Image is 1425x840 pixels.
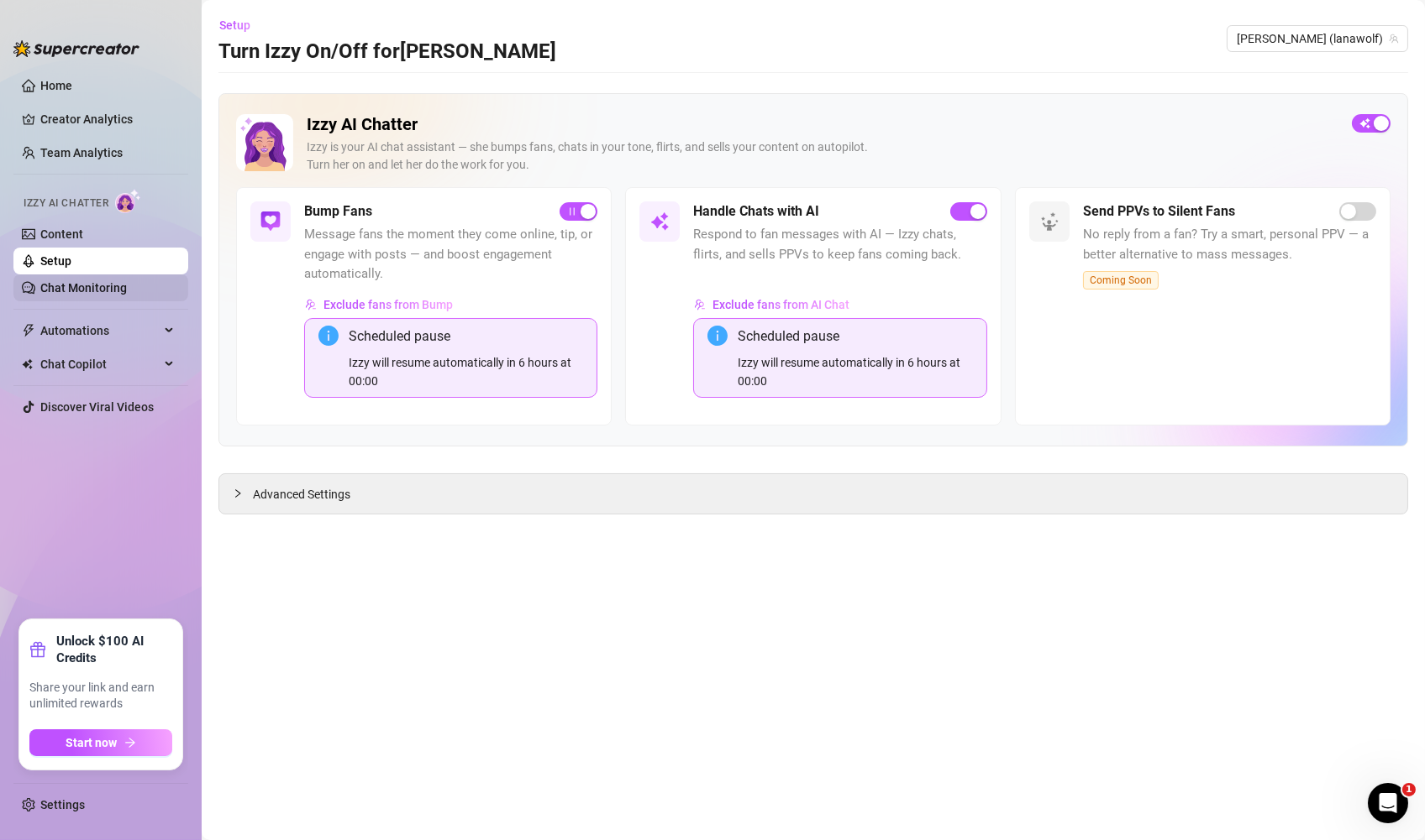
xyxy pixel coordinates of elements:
[40,798,85,811] a: Settings
[304,201,372,222] h5: Bump Fans
[124,737,136,749] span: arrow-right
[40,351,160,378] span: Chat Copilot
[1083,271,1159,290] span: Coming Soon
[307,114,1338,135] h2: Izzy AI Chatter
[22,324,35,337] span: thunderbolt
[40,317,160,344] span: Automations
[13,40,139,57] img: logo-BBDzfeDw.svg
[649,211,670,232] img: svg%3e
[307,138,1338,174] div: Izzy is your AI chat assistant — she bumps fans, chats in your tone, flirts, and sells your conte...
[29,641,46,658] span: gift
[304,291,454,318] button: Exclude fans from Bump
[738,326,972,347] div: Scheduled pause
[233,488,243,498] span: collapsed
[1237,26,1398,51] span: Lana Wolf (lanawolf)
[24,196,108,211] span: Izzy AI Chatter
[115,189,141,213] img: AI Chatter
[260,211,281,232] img: svg%3e
[1402,783,1416,796] span: 1
[738,353,972,390] div: Izzy will resume automatically in 6 hours at 00:00
[693,201,819,222] h5: Handle Chats with AI
[233,484,253,503] div: collapsed
[323,298,453,311] span: Exclude fans from Bump
[1039,211,1060,232] img: svg%3e
[694,299,706,310] img: svg%3e
[29,680,172,712] span: Share your link and earn unlimited rewards
[305,299,317,310] img: svg%3e
[1389,34,1399,44] span: team
[40,400,154,414] a: Discover Viral Videos
[66,736,118,749] span: Start now
[40,281,127,295] a: Chat Monitoring
[40,227,83,241] a: Content
[253,485,350,503] span: Advanced Settings
[40,106,175,133] a: Creator Analytics
[304,225,597,284] span: Message fans the moment they come online, tip, or engage with posts — and boost engagement automa...
[236,114,293,171] img: Izzy AI Chatter
[218,12,264,39] button: Setup
[40,254,71,268] a: Setup
[1368,783,1408,823] iframe: Intercom live chat
[693,291,850,318] button: Exclude fans from AI Chat
[712,298,849,311] span: Exclude fans from AI Chat
[1083,201,1235,222] h5: Send PPVs to Silent Fans
[40,79,72,92] a: Home
[40,146,123,159] a: Team Analytics
[349,326,583,347] div: Scheduled pause
[218,39,556,65] h3: Turn Izzy On/Off for [PERSON_NAME]
[318,326,339,346] span: info-circle
[29,729,172,756] button: Start nowarrow-right
[1083,225,1376,264] span: No reply from a fan? Try a smart, personal PPV — a better alternative to mass messages.
[22,358,33,370] img: Chat Copilot
[219,18,250,32] span: Setup
[56,633,172,666] strong: Unlock $100 AI Credits
[707,326,728,346] span: info-circle
[693,225,986,264] span: Respond to fan messages with AI — Izzy chats, flirts, and sells PPVs to keep fans coming back.
[349,353,583,390] div: Izzy will resume automatically in 6 hours at 00:00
